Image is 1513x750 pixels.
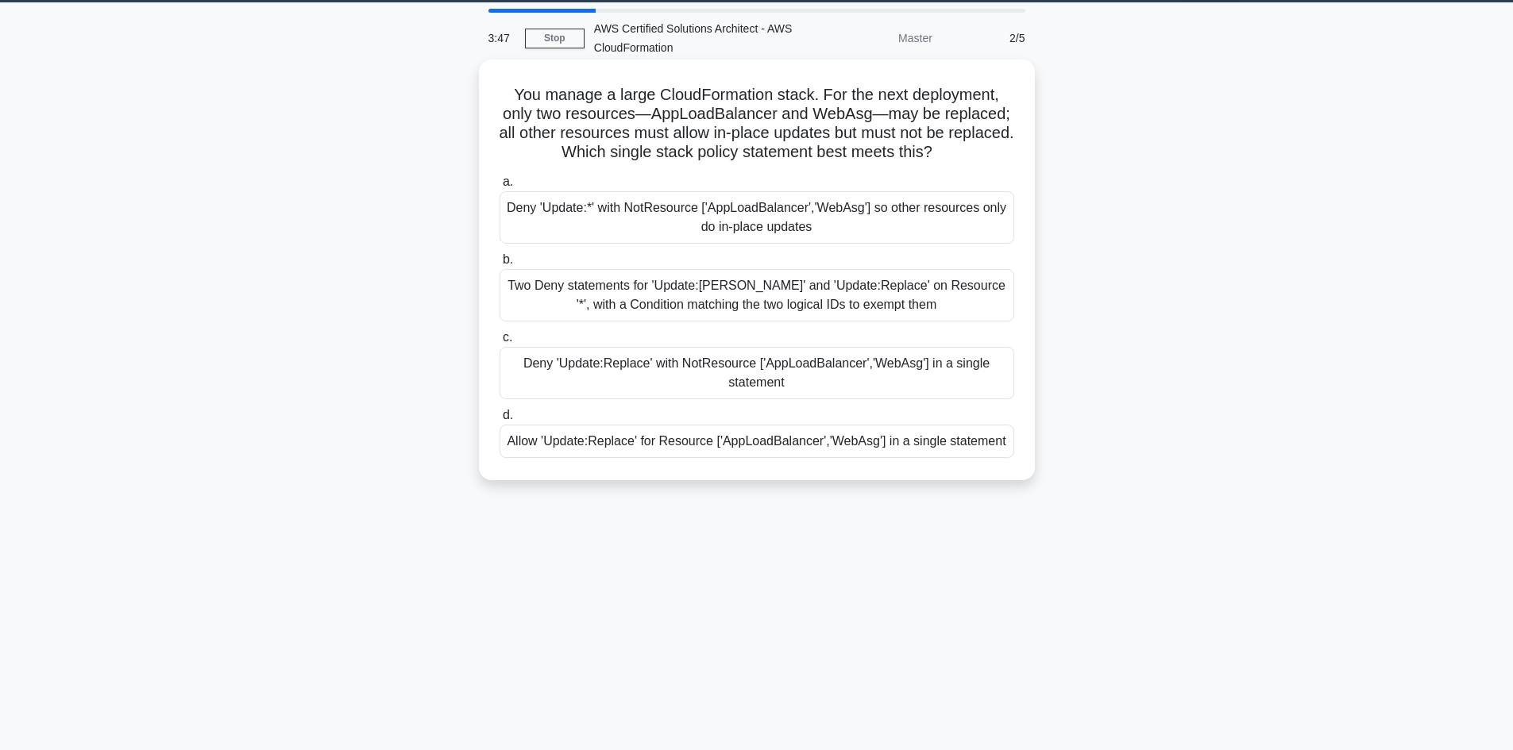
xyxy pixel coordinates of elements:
div: Two Deny statements for 'Update:[PERSON_NAME]' and 'Update:Replace' on Resource '*', with a Condi... [500,269,1014,321]
div: Master [803,22,942,54]
div: Deny 'Update:*' with NotResource ['AppLoadBalancer','WebAsg'] so other resources only do in-place... [500,191,1014,244]
span: b. [503,252,513,266]
span: c. [503,330,512,344]
span: d. [503,408,513,421]
h5: You manage a large CloudFormation stack. For the next deployment, only two resources—AppLoadBalan... [498,85,1016,163]
div: Allow 'Update:Replace' for Resource ['AppLoadBalancer','WebAsg'] in a single statement [500,425,1014,458]
div: AWS Certified Solutions Architect - AWS CloudFormation [585,13,803,63]
div: Deny 'Update:Replace' with NotResource ['AppLoadBalancer','WebAsg'] in a single statement [500,347,1014,399]
div: 3:47 [479,22,525,54]
div: 2/5 [942,22,1035,54]
span: a. [503,175,513,188]
a: Stop [525,29,585,48]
